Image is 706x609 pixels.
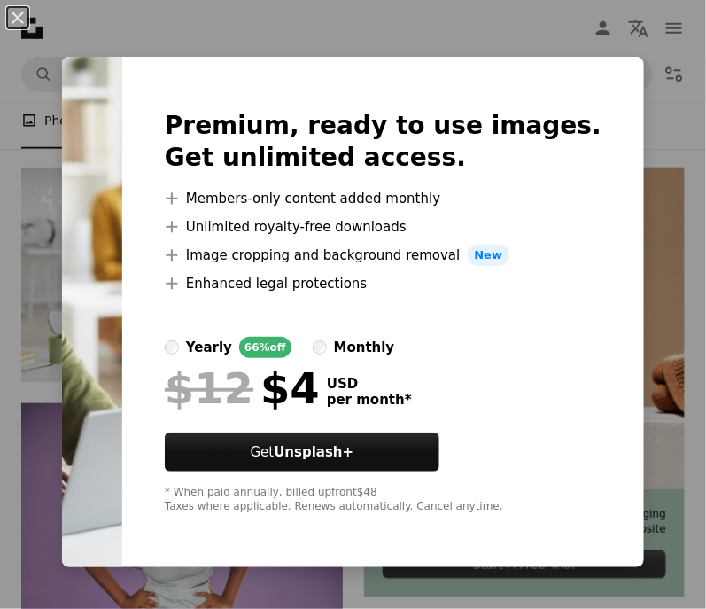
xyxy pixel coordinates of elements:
li: Unlimited royalty-free downloads [165,216,601,238]
input: monthly [313,340,327,355]
div: monthly [334,337,395,358]
div: $4 [165,365,320,411]
div: yearly [186,337,232,358]
strong: Unsplash+ [274,444,353,460]
img: premium_photo-1681493212856-8c1d82981f7e [62,57,122,567]
span: New [468,245,510,266]
span: USD [327,376,412,392]
span: per month * [327,392,412,408]
li: Image cropping and background removal [165,245,601,266]
h2: Premium, ready to use images. Get unlimited access. [165,110,601,174]
li: Members-only content added monthly [165,188,601,209]
li: Enhanced legal protections [165,273,601,294]
button: GetUnsplash+ [165,433,439,472]
div: * When paid annually, billed upfront $48 Taxes where applicable. Renews automatically. Cancel any... [165,486,601,514]
div: 66% off [239,337,291,358]
span: $12 [165,365,253,411]
input: yearly66%off [165,340,179,355]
